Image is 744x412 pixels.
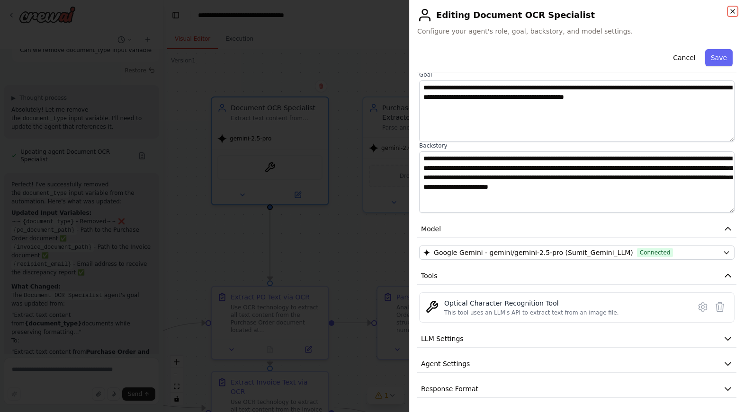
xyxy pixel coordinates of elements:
div: Optical Character Recognition Tool [444,298,619,308]
button: Agent Settings [417,355,736,373]
label: Goal [419,71,735,79]
img: OCRTool [425,300,439,314]
button: Cancel [667,49,701,66]
span: Agent Settings [421,359,470,368]
h2: Editing Document OCR Specialist [417,8,736,23]
button: LLM Settings [417,330,736,348]
button: Response Format [417,380,736,398]
label: Backstory [419,142,735,149]
span: Tools [421,271,438,281]
div: This tool uses an LLM's API to extract text from an image file. [444,309,619,316]
button: Configure tool [694,298,711,316]
span: Connected [637,248,673,257]
span: Configure your agent's role, goal, backstory, and model settings. [417,26,736,36]
button: Google Gemini - gemini/gemini-2.5-pro (Sumit_Gemini_LLM)Connected [419,245,735,260]
button: Save [705,49,733,66]
button: Tools [417,267,736,285]
span: Google Gemini - gemini/gemini-2.5-pro (Sumit_Gemini_LLM) [434,248,633,257]
span: Model [421,224,441,234]
span: LLM Settings [421,334,464,343]
button: Model [417,220,736,238]
button: Delete tool [711,298,728,316]
span: Response Format [421,384,478,394]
